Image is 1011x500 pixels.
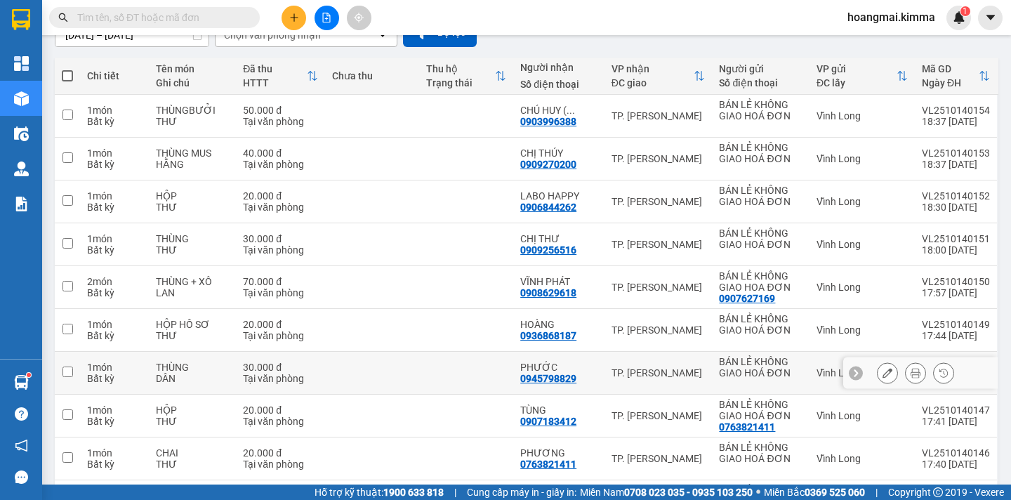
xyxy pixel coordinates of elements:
div: TÙNG [520,404,597,416]
div: ĐC lấy [817,77,897,88]
button: aim [347,6,371,30]
div: Người gửi [719,63,802,74]
div: 1 món [87,233,142,244]
div: CHỊ THÚY [520,147,597,159]
span: ... [567,105,575,116]
th: Toggle SortBy [419,58,513,95]
div: 1 món [87,190,142,202]
div: TP. [PERSON_NAME] [612,153,706,164]
div: Tại văn phòng [243,373,318,384]
span: Miền Nam [580,485,753,500]
img: solution-icon [14,197,29,211]
span: | [454,485,456,500]
div: 40.000 đ [243,147,318,159]
div: Bất kỳ [87,373,142,384]
div: Tại văn phòng [243,459,318,470]
div: BÁN LẺ KHÔNG GIAO HOÁ ĐƠN [719,228,802,250]
div: 20.000 đ [243,447,318,459]
div: Bất kỳ [87,116,142,127]
span: Miền Bắc [764,485,865,500]
span: Gửi: [12,13,34,28]
div: Vĩnh Long [817,153,908,164]
div: TP. [PERSON_NAME] [612,110,706,121]
span: file-add [322,13,331,22]
div: 17:57 [DATE] [922,287,990,298]
div: PHƯỚC [520,362,597,373]
div: THƯ [156,416,229,427]
div: 18:37 [DATE] [922,116,990,127]
span: Hỗ trợ kỹ thuật: [315,485,444,500]
div: Sửa đơn hàng [877,362,898,383]
span: ⚪️ [756,489,760,495]
span: notification [15,439,28,452]
div: VL2510140154 [922,105,990,116]
div: Tên món [156,63,229,74]
div: Bất kỳ [87,416,142,427]
div: TP. [PERSON_NAME] [91,12,204,46]
span: caret-down [984,11,997,24]
div: Tại văn phòng [243,416,318,427]
th: Toggle SortBy [810,58,915,95]
div: BÁN LẺ KHÔNG GIAO HOA ĐƠN [719,270,802,293]
img: icon-new-feature [953,11,965,24]
button: plus [282,6,306,30]
div: Chưa thu [332,70,412,81]
div: HỘP [156,404,229,416]
img: warehouse-icon [14,162,29,176]
div: 0906844262 [520,202,576,213]
div: 0936868187 [520,330,576,341]
div: HẰNG [156,159,229,170]
div: 0763821411 [719,421,775,433]
div: TP. [PERSON_NAME] [612,196,706,207]
div: THƯ [156,330,229,341]
img: warehouse-icon [14,91,29,106]
div: 0908629618 [520,287,576,298]
span: message [15,471,28,484]
div: Bất kỳ [87,287,142,298]
div: BÁN LẺ KHÔNG GIAO HOÁ ĐƠN [719,185,802,207]
span: hoangmai.kimma [836,8,946,26]
div: THÙNG MUS [156,147,229,159]
div: THƯ [156,202,229,213]
div: Vĩnh Long [817,110,908,121]
span: plus [289,13,299,22]
div: 70.000 đ [243,276,318,287]
div: VP nhận [612,63,694,74]
div: 0907627169 [719,293,775,304]
div: Bất kỳ [87,202,142,213]
th: Toggle SortBy [604,58,713,95]
div: PHƯỚC [91,46,204,63]
button: file-add [315,6,339,30]
div: Ghi chú [156,77,229,88]
div: Số điện thoại [719,77,802,88]
div: 1 món [87,319,142,330]
div: Vĩnh Long [817,239,908,250]
div: Đã thu [243,63,307,74]
div: 1 món [87,105,142,116]
div: 1 món [87,362,142,373]
div: BÁN LẺ KHÔNG GIAO HOÁ ĐƠN [719,99,802,121]
span: copyright [933,487,943,497]
div: Bất kỳ [87,459,142,470]
div: Vĩnh Long [817,196,908,207]
div: 20.000 đ [243,190,318,202]
div: 1 món [87,147,142,159]
div: 1 món [87,404,142,416]
div: VL2510140147 [922,404,990,416]
div: 0763821411 [520,459,576,470]
span: | [875,485,878,500]
span: aim [354,13,364,22]
span: Nhận: [91,13,125,28]
div: 2 món [87,276,142,287]
div: TP. [PERSON_NAME] [612,282,706,293]
div: Thu hộ [426,63,495,74]
div: 0909256516 [520,244,576,256]
th: Toggle SortBy [236,58,325,95]
div: Tại văn phòng [243,287,318,298]
div: 17:44 [DATE] [922,330,990,341]
div: BÁN LẺ KHÔNG GIAO HOÁ ĐƠN [719,442,802,464]
div: Ngày ĐH [922,77,979,88]
button: caret-down [978,6,1003,30]
div: THƯ [156,244,229,256]
strong: 0708 023 035 - 0935 103 250 [624,487,753,498]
